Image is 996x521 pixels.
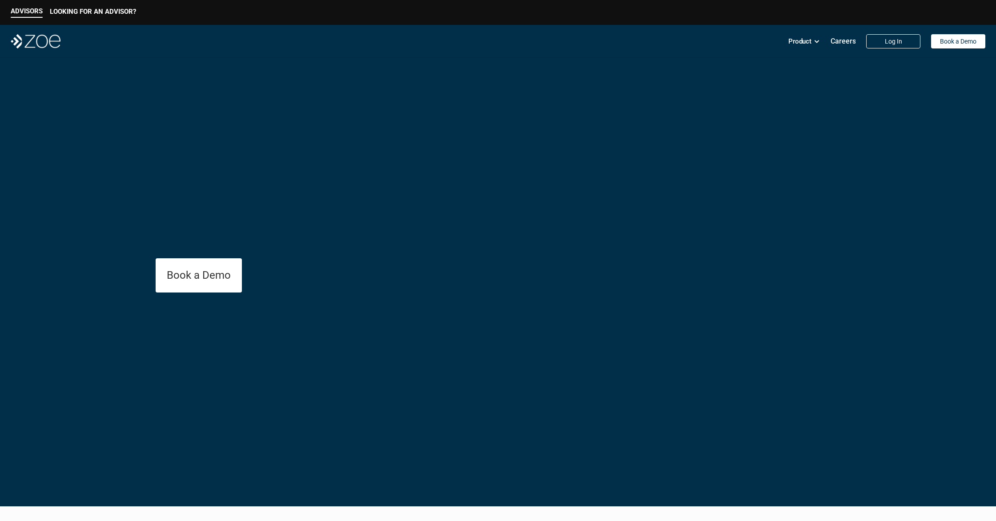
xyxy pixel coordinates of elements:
[342,136,352,180] span: .
[156,258,242,293] a: Book a Demo
[156,210,413,244] strong: personalized investment management at scale
[21,437,975,464] p: Loremipsum: *DolOrsi Ametconsecte adi Eli Seddoeius tem inc utlaboreet. Dol 4125 MagNaal Enimadmi...
[788,35,811,48] p: Product
[931,34,985,48] a: Book a Demo
[167,269,231,282] p: Book a Demo
[156,193,422,244] p: The all-in-one wealth platform empowering RIAs to deliver .
[866,34,920,48] a: Log In
[11,7,43,15] p: ADVISORS
[156,133,264,182] span: Clients
[264,133,342,182] span: More
[831,37,856,45] p: Careers
[156,93,361,136] p: Give Your
[940,38,976,45] p: Book a Demo
[535,321,782,326] em: The information in the visuals above is for illustrative purposes only and does not represent an ...
[50,8,136,16] p: LOOKING FOR AN ADVISOR?
[885,38,902,45] p: Log In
